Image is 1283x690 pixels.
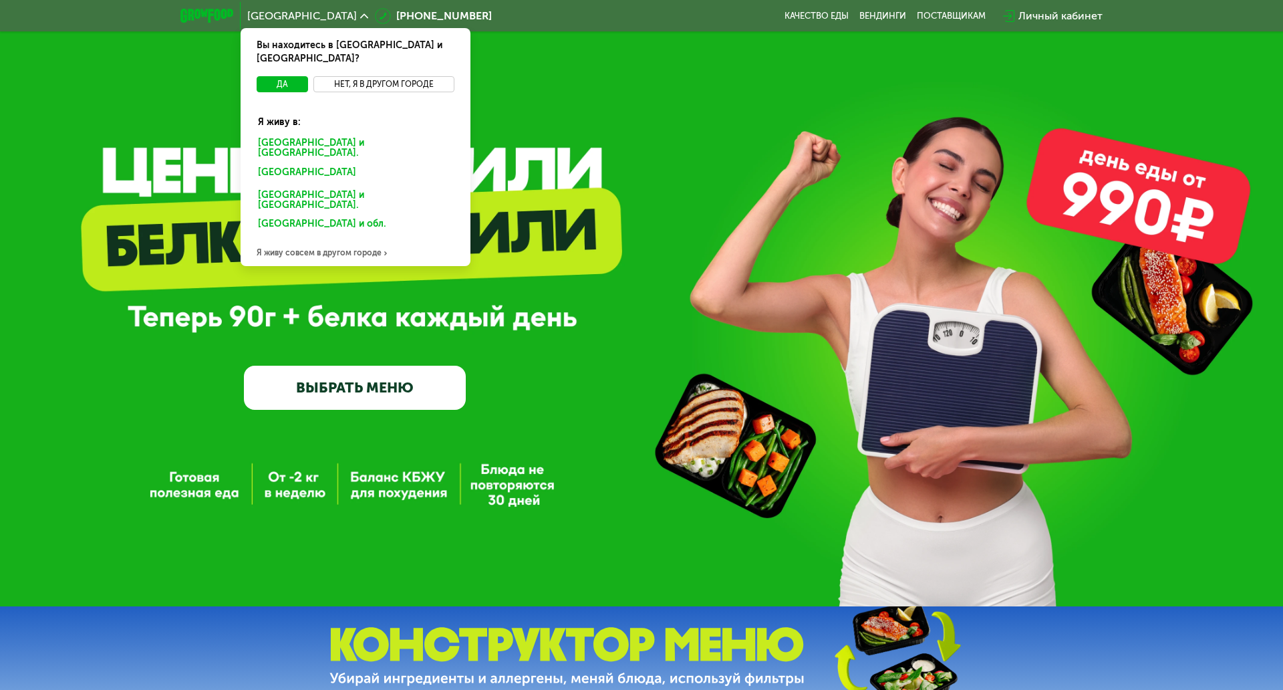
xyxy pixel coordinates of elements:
[257,76,308,92] button: Да
[244,366,466,411] a: ВЫБРАТЬ МЕНЮ
[249,134,462,162] div: [GEOGRAPHIC_DATA] и [GEOGRAPHIC_DATA].
[785,11,849,21] a: Качество еды
[917,11,986,21] div: поставщикам
[249,187,462,215] div: [GEOGRAPHIC_DATA] и [GEOGRAPHIC_DATA].
[1018,8,1103,24] div: Личный кабинет
[249,105,462,129] div: Я живу в:
[249,164,457,185] div: [GEOGRAPHIC_DATA]
[249,215,457,237] div: [GEOGRAPHIC_DATA] и обл.
[313,76,454,92] button: Нет, я в другом городе
[859,11,906,21] a: Вендинги
[247,11,357,21] span: [GEOGRAPHIC_DATA]
[241,239,470,266] div: Я живу совсем в другом городе
[241,28,470,76] div: Вы находитесь в [GEOGRAPHIC_DATA] и [GEOGRAPHIC_DATA]?
[375,8,492,24] a: [PHONE_NUMBER]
